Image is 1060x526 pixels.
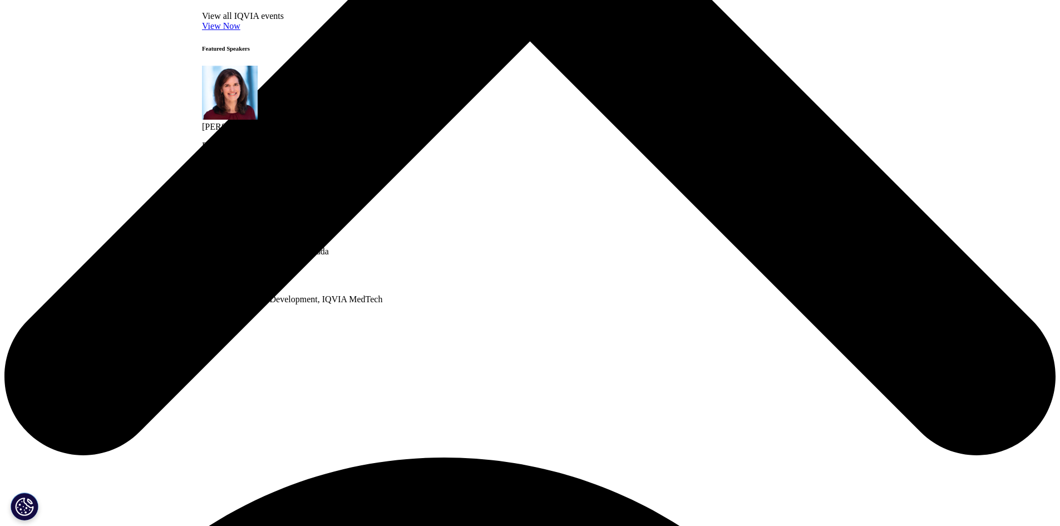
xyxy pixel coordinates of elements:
div: View all IQVIA events [202,11,417,21]
p: President & CEO, Medtech Canada [202,247,417,257]
p: Director, Business Development, IQVIA MedTech [202,294,417,304]
div: [PERSON_NAME] [202,180,417,190]
a: View Now [202,21,240,31]
div: [PERSON_NAME] [202,276,417,286]
p: Chief Executive Officer, MedTech Europe [202,199,417,209]
p: Executive Vice President Global, Strategy and Analysis, AdvaMed [202,141,417,161]
div: [PERSON_NAME] [202,228,417,238]
img: ashley.png [202,66,258,120]
div: [PERSON_NAME] [202,122,417,132]
button: Cookies Settings [11,493,38,520]
h6: Featured Speakers [202,45,417,52]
